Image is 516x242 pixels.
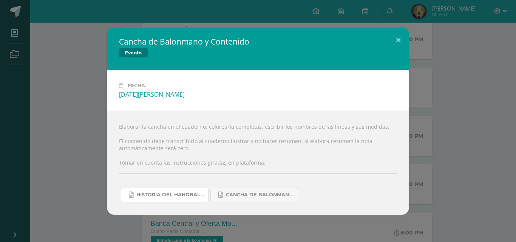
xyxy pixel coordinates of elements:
div: Elaborar la cancha en el cuaderno, colorearla completas, escribir los nombres de las líneas y sus... [107,111,409,214]
span: Cancha de Balonmano.docx [226,192,294,198]
span: Historia del handball.docx [136,192,204,198]
button: Close (Esc) [388,27,409,53]
h2: Cancha de Balonmano y Contenido [119,36,249,47]
a: Cancha de Balonmano.docx [210,188,298,202]
span: Fecha: [128,83,146,88]
a: Historia del handball.docx [121,188,209,202]
div: [DATE][PERSON_NAME] [119,90,397,99]
span: Evento [119,48,148,57]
